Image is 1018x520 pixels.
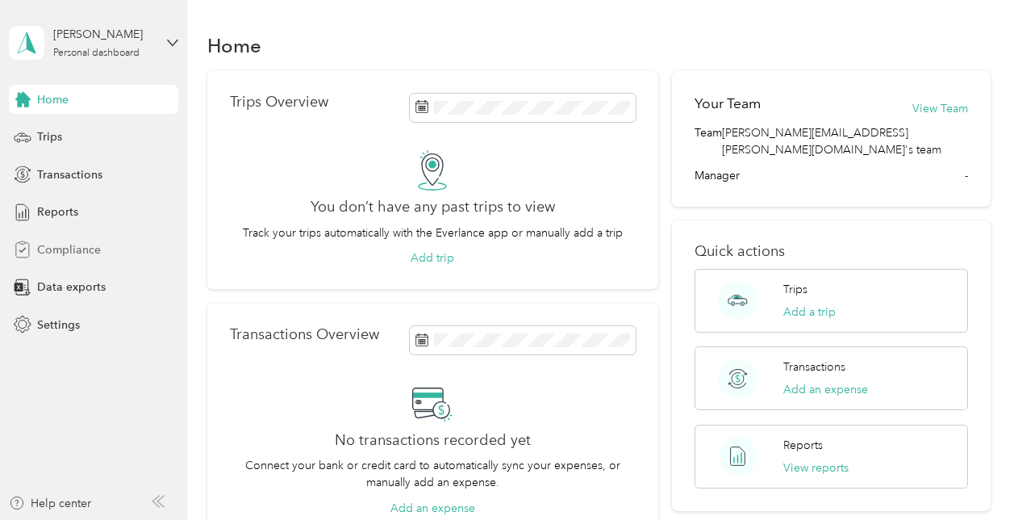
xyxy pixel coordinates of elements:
h2: No transactions recorded yet [335,432,531,449]
span: [PERSON_NAME][EMAIL_ADDRESS][PERSON_NAME][DOMAIN_NAME]'s team [722,124,967,158]
div: Personal dashboard [53,48,140,58]
span: Team [695,124,722,158]
div: [PERSON_NAME] [53,26,154,43]
span: Compliance [37,241,101,258]
button: Add an expense [390,500,475,517]
iframe: Everlance-gr Chat Button Frame [928,430,1018,520]
span: - [965,167,968,184]
button: Add an expense [783,381,868,398]
span: Reports [37,203,78,220]
p: Track your trips automatically with the Everlance app or manually add a trip [243,224,623,241]
p: Trips Overview [230,94,328,111]
span: Manager [695,167,740,184]
span: Transactions [37,166,102,183]
span: Home [37,91,69,108]
p: Transactions Overview [230,326,379,343]
p: Connect your bank or credit card to automatically sync your expenses, or manually add an expense. [230,457,636,491]
p: Trips [783,281,807,298]
h2: You don’t have any past trips to view [311,199,555,216]
h2: Your Team [695,94,761,114]
button: View reports [783,459,849,476]
p: Quick actions [695,243,967,260]
button: Help center [9,495,91,512]
span: Data exports [37,279,106,296]
button: Add a trip [783,304,836,321]
button: View Team [912,100,968,117]
p: Reports [783,437,823,454]
h1: Home [207,37,261,54]
span: Trips [37,128,62,145]
p: Transactions [783,359,845,375]
span: Settings [37,317,80,333]
button: Add trip [411,250,454,266]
